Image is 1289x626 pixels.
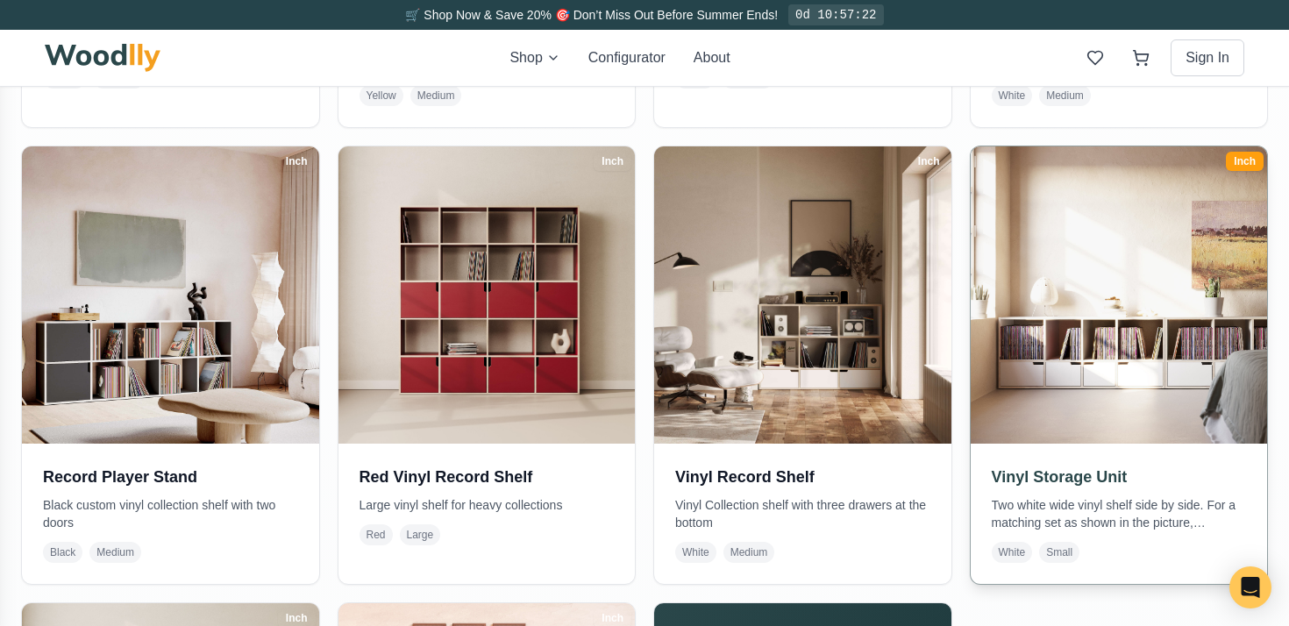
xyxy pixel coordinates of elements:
p: Vinyl Collection shelf with three drawers at the bottom [675,496,930,531]
span: Medium [723,542,775,563]
button: Configurator [588,47,666,68]
span: Yellow [360,85,403,106]
span: White [992,542,1033,563]
img: Woodlly [45,44,160,72]
div: 0d 10:57:22 [788,4,883,25]
span: Medium [89,542,141,563]
div: Inch [910,152,948,171]
button: Shop [509,47,559,68]
button: Sign In [1171,39,1244,76]
div: Open Intercom Messenger [1229,566,1271,608]
span: Medium [1039,85,1091,106]
h3: Record Player Stand [43,465,298,489]
img: Red Vinyl Record Shelf [338,146,636,444]
h3: Vinyl Record Shelf [675,465,930,489]
span: Black [43,542,82,563]
span: White [675,542,716,563]
span: White [992,85,1033,106]
img: Record Player Stand [22,146,319,444]
span: Small [1039,542,1079,563]
h3: Red Vinyl Record Shelf [360,465,615,489]
div: Inch [1226,152,1264,171]
img: Vinyl Record Shelf [654,146,951,444]
p: Black custom vinyl collection shelf with two doors [43,496,298,531]
p: Two white wide vinyl shelf side by side. For a matching set as shown in the picture, purchase two... [992,496,1247,531]
button: About [694,47,730,68]
p: Large vinyl shelf for heavy collections [360,496,615,514]
img: Vinyl Storage Unit [963,139,1274,451]
span: Large [400,524,441,545]
span: Medium [410,85,462,106]
span: Red [360,524,393,545]
span: 🛒 Shop Now & Save 20% 🎯 Don’t Miss Out Before Summer Ends! [405,8,778,22]
div: Inch [278,152,316,171]
h3: Vinyl Storage Unit [992,465,1247,489]
div: Inch [594,152,631,171]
